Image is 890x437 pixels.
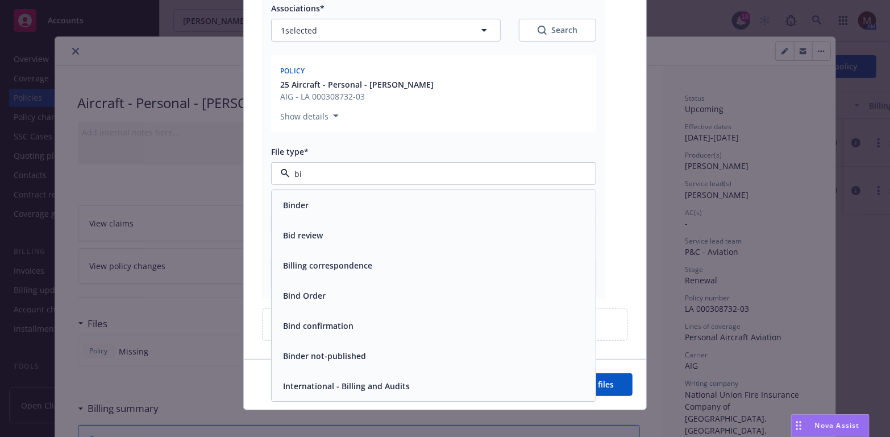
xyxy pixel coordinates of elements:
span: Add files [580,379,614,390]
button: Add files [562,373,633,396]
button: International - Billing and Audits [283,381,410,393]
button: Nova Assist [791,414,870,437]
button: Binder not-published [283,351,366,362]
div: Drag to move [792,415,806,436]
span: Nova Assist [815,420,860,430]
